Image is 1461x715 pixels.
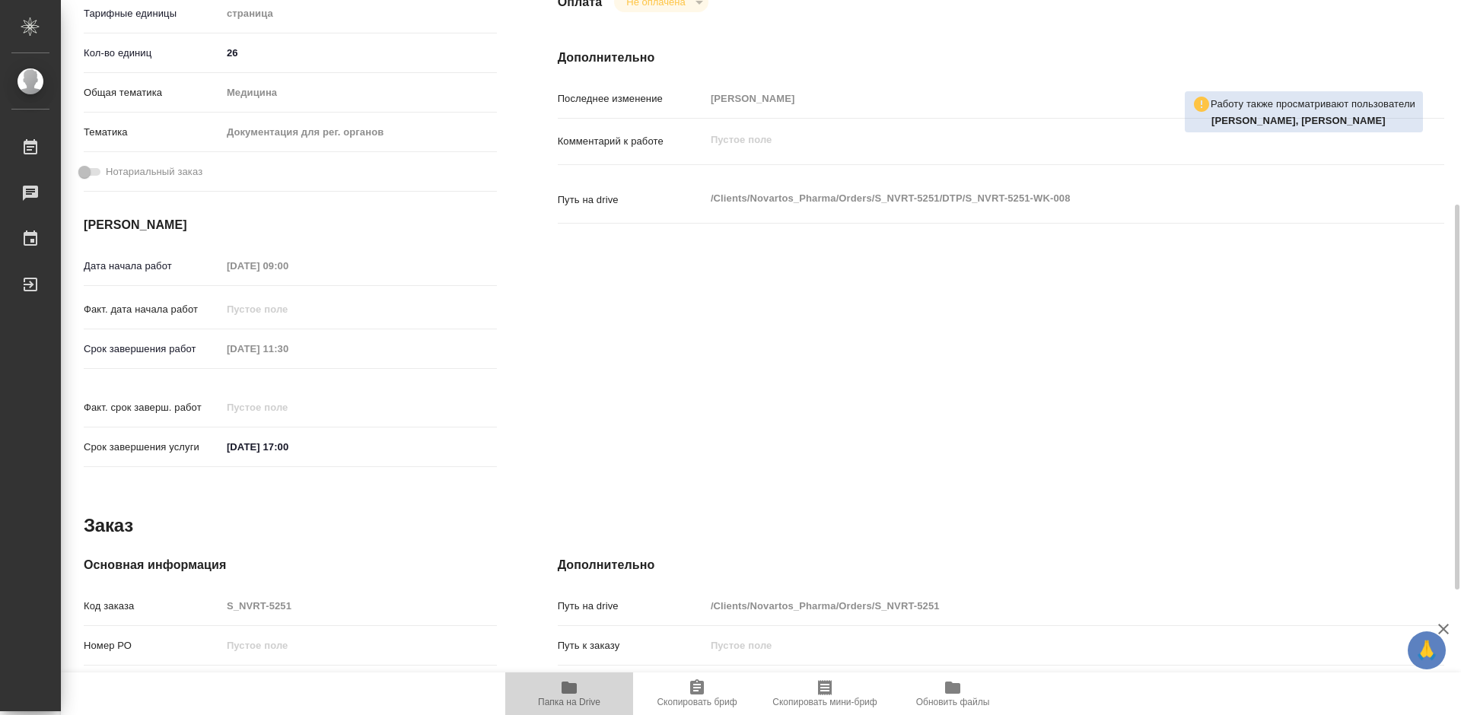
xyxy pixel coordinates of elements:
h4: Дополнительно [558,556,1444,574]
p: Кол-во единиц [84,46,221,61]
input: Пустое поле [221,338,355,360]
span: Скопировать бриф [657,697,737,707]
input: Пустое поле [705,87,1370,110]
div: Медицина [221,80,497,106]
p: Дата начала работ [84,259,221,274]
p: Код заказа [84,599,221,614]
input: Пустое поле [705,595,1370,617]
span: 🙏 [1414,634,1440,666]
input: ✎ Введи что-нибудь [221,42,497,64]
div: страница [221,1,497,27]
h4: Дополнительно [558,49,1444,67]
textarea: /Clients/Novartos_Pharma/Orders/S_NVRT-5251/DTP/S_NVRT-5251-WK-008 [705,186,1370,211]
span: Папка на Drive [538,697,600,707]
p: Факт. срок заверш. работ [84,400,221,415]
input: Пустое поле [221,634,497,656]
button: Папка на Drive [505,672,633,715]
input: Пустое поле [221,298,355,320]
p: Путь на drive [558,192,705,208]
p: Срок завершения работ [84,342,221,357]
p: Факт. дата начала работ [84,302,221,317]
span: Нотариальный заказ [106,164,202,180]
p: Грабко Мария, Панькина Анна [1211,113,1415,129]
span: Скопировать мини-бриф [772,697,877,707]
button: Скопировать бриф [633,672,761,715]
input: Пустое поле [221,396,355,418]
h2: Заказ [84,513,133,538]
span: Обновить файлы [916,697,990,707]
input: Пустое поле [705,634,1370,656]
p: Тематика [84,125,221,140]
p: Общая тематика [84,85,221,100]
p: Срок завершения услуги [84,440,221,455]
button: Скопировать мини-бриф [761,672,889,715]
h4: Основная информация [84,556,497,574]
input: Пустое поле [221,595,497,617]
p: Путь к заказу [558,638,705,653]
input: Пустое поле [221,255,355,277]
p: Путь на drive [558,599,705,614]
div: Документация для рег. органов [221,119,497,145]
p: Тарифные единицы [84,6,221,21]
input: ✎ Введи что-нибудь [221,436,355,458]
button: Обновить файлы [889,672,1017,715]
p: Последнее изменение [558,91,705,106]
p: Номер РО [84,638,221,653]
p: Комментарий к работе [558,134,705,149]
button: 🙏 [1408,631,1446,669]
h4: [PERSON_NAME] [84,216,497,234]
b: [PERSON_NAME], [PERSON_NAME] [1211,115,1386,126]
